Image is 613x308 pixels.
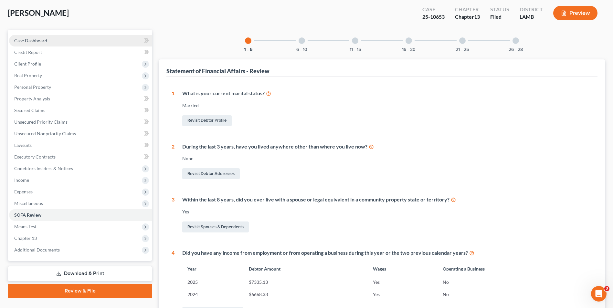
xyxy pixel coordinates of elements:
a: Credit Report [9,46,152,58]
div: 2 [172,143,174,181]
span: Codebtors Insiders & Notices [14,166,73,171]
span: Case Dashboard [14,38,47,43]
span: Chapter 13 [14,235,37,241]
button: 26 - 28 [509,47,523,52]
div: Chapter [455,13,480,21]
button: 6 - 10 [296,47,307,52]
div: Status [490,6,509,13]
span: Personal Property [14,84,51,90]
div: LAMB [520,13,543,21]
span: Property Analysis [14,96,50,101]
div: Yes [182,209,592,215]
span: 13 [474,14,480,20]
th: Wages [368,262,438,276]
div: 25-10653 [422,13,445,21]
div: What is your current marital status? [182,90,592,97]
div: Married [182,102,592,109]
td: 2024 [182,288,243,301]
a: Lawsuits [9,139,152,151]
td: Yes [368,288,438,301]
td: 2025 [182,276,243,288]
span: 3 [604,286,609,291]
iframe: Intercom live chat [591,286,607,302]
div: Filed [490,13,509,21]
th: Debtor Amount [244,262,368,276]
a: Download & Print [8,266,152,281]
button: 16 - 20 [402,47,416,52]
div: None [182,155,592,162]
a: Revisit Debtor Profile [182,115,232,126]
div: Chapter [455,6,480,13]
span: Miscellaneous [14,200,43,206]
div: District [520,6,543,13]
th: Year [182,262,243,276]
span: Unsecured Nonpriority Claims [14,131,76,136]
a: SOFA Review [9,209,152,221]
a: Property Analysis [9,93,152,105]
span: Client Profile [14,61,41,67]
span: Additional Documents [14,247,60,252]
span: Expenses [14,189,33,194]
button: 1 - 5 [244,47,253,52]
a: Unsecured Priority Claims [9,116,152,128]
a: Review & File [8,284,152,298]
td: No [438,276,592,288]
span: Lawsuits [14,142,32,148]
div: Did you have any income from employment or from operating a business during this year or the two ... [182,249,592,257]
span: Executory Contracts [14,154,56,159]
td: No [438,288,592,301]
span: Secured Claims [14,108,45,113]
button: 11 - 15 [350,47,361,52]
td: $6668.33 [244,288,368,301]
span: Real Property [14,73,42,78]
a: Revisit Debtor Addresses [182,168,240,179]
span: Means Test [14,224,37,229]
td: Yes [368,276,438,288]
a: Unsecured Nonpriority Claims [9,128,152,139]
div: Statement of Financial Affairs - Review [166,67,270,75]
td: $7335.13 [244,276,368,288]
span: Income [14,177,29,183]
button: Preview [553,6,597,20]
div: 1 [172,90,174,128]
span: [PERSON_NAME] [8,8,69,17]
th: Operating a Business [438,262,592,276]
div: Case [422,6,445,13]
div: During the last 3 years, have you lived anywhere other than where you live now? [182,143,592,150]
a: Revisit Spouses & Dependents [182,221,249,232]
a: Secured Claims [9,105,152,116]
a: Executory Contracts [9,151,152,163]
div: 3 [172,196,174,234]
span: SOFA Review [14,212,41,218]
div: Within the last 8 years, did you ever live with a spouse or legal equivalent in a community prope... [182,196,592,203]
span: Credit Report [14,49,42,55]
a: Case Dashboard [9,35,152,46]
button: 21 - 25 [456,47,469,52]
span: Unsecured Priority Claims [14,119,68,125]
